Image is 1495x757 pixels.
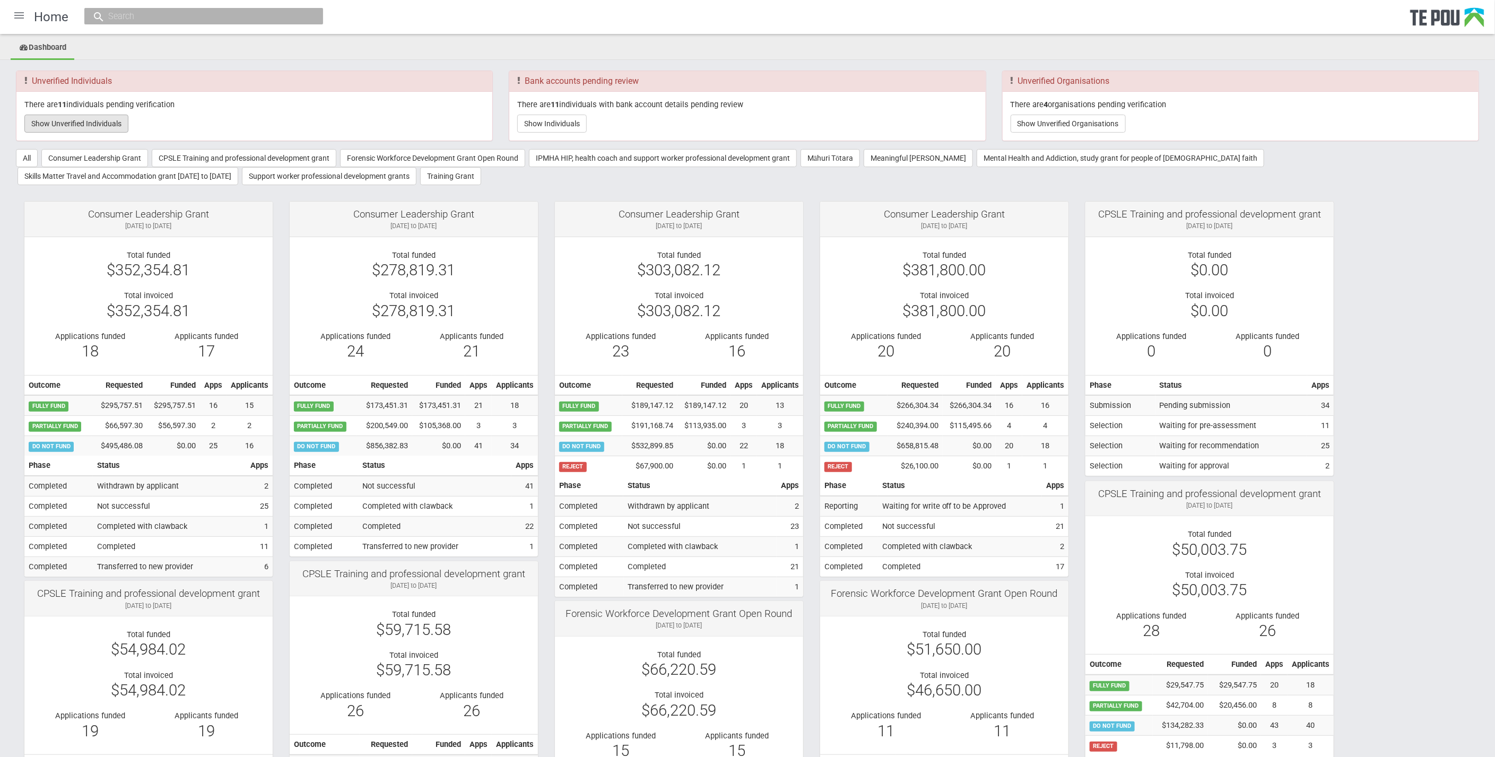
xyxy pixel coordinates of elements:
td: $0.00 [147,436,200,456]
span: DO NOT FUND [294,442,339,451]
div: Total invoiced [298,291,530,300]
div: $352,354.81 [32,306,265,316]
td: Completed [290,537,358,556]
span: PARTIALLY FUND [29,422,81,431]
div: $50,003.75 [1093,545,1326,554]
button: Support worker professional development grants [242,167,416,185]
p: There are individuals pending verification [24,100,484,109]
div: 20 [836,346,936,356]
td: 13 [757,395,803,415]
td: Not successful [878,517,1042,537]
div: Total funded [298,250,530,260]
div: Total invoiced [32,291,265,300]
td: 2 [227,416,273,436]
td: 18 [1288,675,1334,695]
span: PARTIALLY FUND [824,422,877,431]
div: Total invoiced [298,650,530,660]
div: Applications funded [40,711,141,720]
div: Applicants funded [1218,332,1318,341]
div: $278,819.31 [298,306,530,316]
a: Dashboard [11,37,74,60]
td: $20,456.00 [1208,695,1261,716]
div: $381,800.00 [828,265,1061,275]
div: Applications funded [40,332,141,341]
div: 26 [1218,626,1318,636]
p: There are individuals with bank account details pending review [517,100,977,109]
div: Applicants funded [422,691,522,700]
div: 20 [952,346,1053,356]
button: IPMHA HIP, health coach and support worker professional development grant [529,149,797,167]
td: Reporting [820,496,878,516]
td: $173,451.31 [412,395,465,415]
div: [DATE] to [DATE] [1093,221,1326,231]
td: 2 [246,476,273,496]
th: Phase [555,476,623,496]
td: Completed [623,557,777,577]
th: Outcome [290,375,357,395]
td: 20 [731,395,757,415]
td: 1 [777,537,803,557]
td: Completed with clawback [93,517,246,537]
td: Submission [1085,395,1155,415]
div: [DATE] to [DATE] [32,601,265,611]
div: $66,220.59 [563,665,795,674]
td: 3 [757,416,803,436]
td: Completed [24,476,93,496]
td: $191,168.74 [622,416,677,436]
th: Apps [511,456,538,476]
button: Show Unverified Individuals [24,115,128,133]
td: 4 [996,416,1022,436]
span: FULLY FUND [559,402,599,411]
th: Apps [996,375,1022,395]
div: $50,003.75 [1093,585,1326,595]
td: Selection [1085,416,1155,436]
span: DO NOT FUND [29,442,74,451]
td: Completed [820,517,878,537]
div: [DATE] to [DATE] [298,581,530,590]
td: Pending submission [1155,395,1307,415]
div: 24 [306,346,406,356]
td: Completed [290,517,358,537]
th: Applicants [1022,375,1068,395]
b: 11 [58,100,66,109]
td: 21 [777,557,803,577]
th: Applicants [1288,655,1334,675]
div: Total invoiced [32,671,265,680]
td: 1 [996,456,1022,476]
th: Outcome [24,375,92,395]
td: Waiting for recommendation [1155,436,1307,456]
th: Status [623,476,777,496]
div: [DATE] to [DATE] [828,601,1061,611]
td: Selection [1085,456,1155,476]
th: Status [358,456,511,476]
span: PARTIALLY FUND [1090,701,1142,711]
td: 22 [731,436,757,456]
div: Applicants funded [157,332,257,341]
button: Show Unverified Organisations [1011,115,1126,133]
div: [DATE] to [DATE] [298,221,530,231]
button: CPSLE Training and professional development grant [152,149,336,167]
div: Total invoiced [828,291,1061,300]
span: DO NOT FUND [559,442,604,451]
div: $54,984.02 [32,645,265,654]
input: Search [105,11,292,22]
div: 18 [40,346,141,356]
th: Phase [1085,375,1155,395]
p: There are organisations pending verification [1011,100,1471,109]
td: $26,100.00 [888,456,943,476]
td: 1 [246,517,273,537]
button: Consumer Leadership Grant [41,149,148,167]
td: $495,486.08 [92,436,147,456]
td: 25 [246,497,273,517]
td: 11 [1307,416,1334,436]
b: 11 [551,100,559,109]
div: 26 [306,706,406,716]
div: 17 [157,346,257,356]
div: $66,220.59 [563,706,795,715]
th: Outcome [820,375,888,395]
td: Completed [24,537,93,557]
div: Applicants funded [1218,611,1318,621]
div: CPSLE Training and professional development grant [298,569,530,579]
td: 16 [996,395,1022,415]
div: [DATE] to [DATE] [1093,501,1326,510]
